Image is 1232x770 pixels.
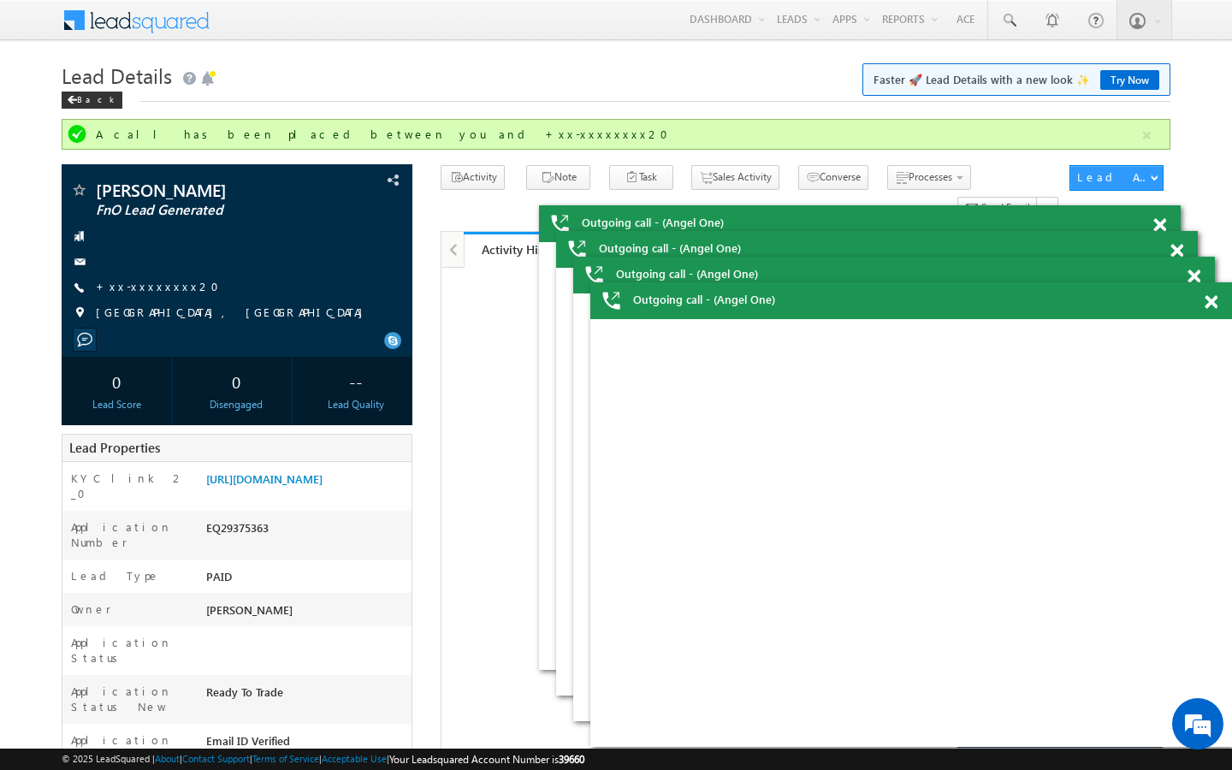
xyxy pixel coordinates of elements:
[62,92,122,109] div: Back
[71,519,189,550] label: Application Number
[305,397,407,412] div: Lead Quality
[202,732,412,756] div: Email ID Verified
[155,753,180,764] a: About
[96,127,1140,142] div: A call has been placed between you and +xx-xxxxxxxx20
[464,232,583,268] a: Activity History
[62,751,584,767] span: © 2025 LeadSquared | | | | |
[599,240,741,256] span: Outgoing call - (Angel One)
[96,202,312,219] span: FnO Lead Generated
[202,684,412,708] div: Ready To Trade
[186,397,287,412] div: Disengaged
[66,365,168,397] div: 0
[96,305,371,322] span: [GEOGRAPHIC_DATA], [GEOGRAPHIC_DATA]
[71,635,189,666] label: Application Status
[69,439,160,456] span: Lead Properties
[874,71,1159,88] span: Faster 🚀 Lead Details with a new look ✨
[691,165,779,190] button: Sales Activity
[305,365,407,397] div: --
[206,471,323,486] a: [URL][DOMAIN_NAME]
[202,568,412,592] div: PAID
[582,215,724,230] span: Outgoing call - (Angel One)
[252,753,319,764] a: Terms of Service
[981,200,1030,216] span: Send Email
[202,519,412,543] div: EQ29375363
[322,753,387,764] a: Acceptable Use
[633,292,775,307] span: Outgoing call - (Angel One)
[62,91,131,105] a: Back
[96,279,229,293] a: +xx-xxxxxxxx20
[559,753,584,766] span: 39660
[71,601,111,617] label: Owner
[616,266,758,281] span: Outgoing call - (Angel One)
[887,165,971,190] button: Processes
[1100,70,1159,90] a: Try Now
[186,365,287,397] div: 0
[1077,169,1150,185] div: Lead Actions
[182,753,250,764] a: Contact Support
[477,241,571,258] div: Activity History
[1069,165,1164,191] button: Lead Actions
[206,602,293,617] span: [PERSON_NAME]
[441,165,505,190] button: Activity
[62,62,172,89] span: Lead Details
[96,181,312,198] span: [PERSON_NAME]
[71,471,189,501] label: KYC link 2_0
[609,165,673,190] button: Task
[389,753,584,766] span: Your Leadsquared Account Number is
[957,197,1038,222] button: Send Email
[526,165,590,190] button: Note
[71,684,189,714] label: Application Status New
[909,170,952,183] span: Processes
[66,397,168,412] div: Lead Score
[71,568,160,583] label: Lead Type
[798,165,868,190] button: Converse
